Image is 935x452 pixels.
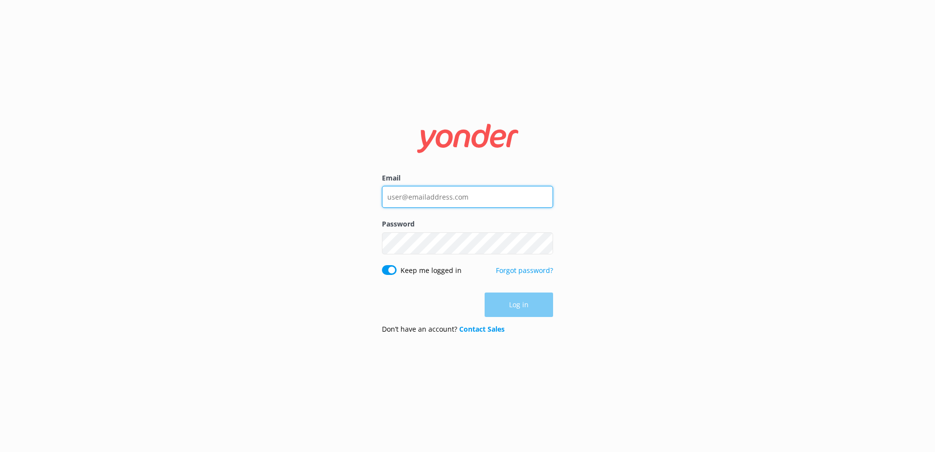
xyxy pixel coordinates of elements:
[496,266,553,275] a: Forgot password?
[534,233,553,253] button: Show password
[382,186,553,208] input: user@emailaddress.com
[459,324,505,334] a: Contact Sales
[382,219,553,229] label: Password
[382,173,553,183] label: Email
[382,324,505,335] p: Don’t have an account?
[401,265,462,276] label: Keep me logged in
